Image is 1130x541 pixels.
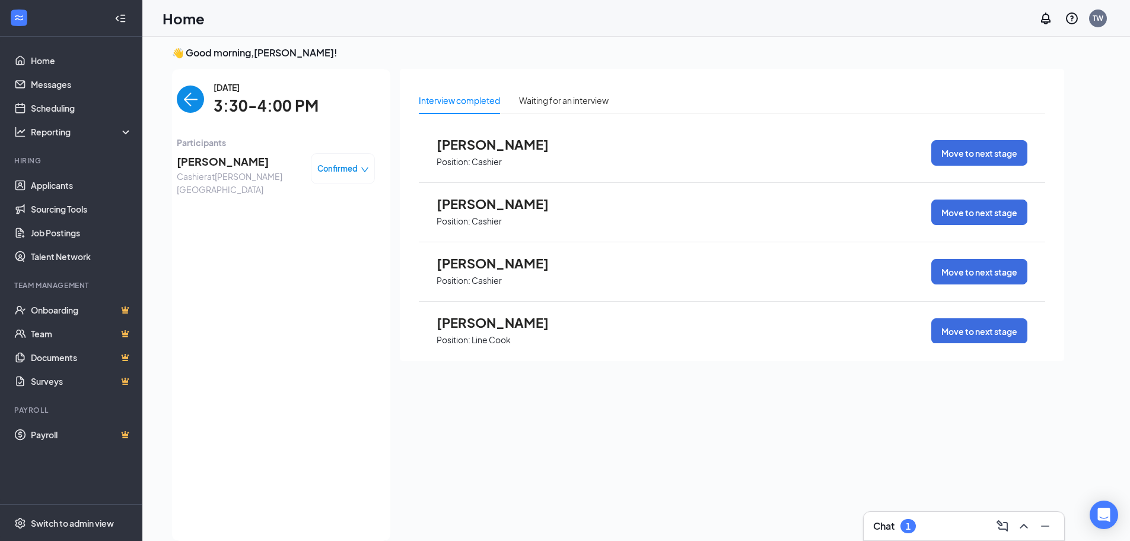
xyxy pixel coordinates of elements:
svg: ComposeMessage [995,519,1010,533]
div: Reporting [31,126,133,138]
div: TW [1093,13,1103,23]
span: down [361,166,369,174]
svg: Settings [14,517,26,529]
p: Cashier [472,275,502,286]
button: Move to next stage [931,318,1027,344]
button: Move to next stage [931,259,1027,284]
span: 3:30-4:00 PM [214,94,319,118]
span: Participants [177,136,375,149]
a: OnboardingCrown [31,298,132,322]
button: back-button [177,86,204,113]
span: [DATE] [214,81,319,94]
a: PayrollCrown [31,423,132,447]
p: Line Cook [472,334,511,346]
div: Hiring [14,156,130,166]
span: [PERSON_NAME] [437,255,567,271]
button: Move to next stage [931,140,1027,166]
button: Minimize [1036,517,1055,536]
span: Cashier at [PERSON_NAME][GEOGRAPHIC_DATA] [177,170,301,196]
h1: Home [163,8,205,29]
h3: 👋 Good morning, [PERSON_NAME] ! [172,46,1064,59]
button: ComposeMessage [993,517,1012,536]
a: TeamCrown [31,322,132,346]
button: ChevronUp [1014,517,1033,536]
p: Cashier [472,156,502,167]
div: 1 [906,521,911,531]
div: Waiting for an interview [519,94,609,107]
span: [PERSON_NAME] [437,137,567,152]
a: SurveysCrown [31,369,132,393]
p: Position: [437,156,470,167]
p: Position: [437,334,470,346]
a: Talent Network [31,245,132,268]
button: Move to next stage [931,200,1027,225]
p: Position: [437,216,470,227]
svg: Collapse [114,12,126,24]
a: Applicants [31,173,132,197]
a: Home [31,49,132,72]
div: Interview completed [419,94,500,107]
a: Job Postings [31,221,132,245]
div: Open Intercom Messenger [1090,501,1118,529]
svg: Notifications [1039,11,1053,26]
div: Switch to admin view [31,517,114,529]
a: Sourcing Tools [31,197,132,221]
svg: ChevronUp [1017,519,1031,533]
p: Cashier [472,216,502,227]
a: Messages [31,72,132,96]
span: [PERSON_NAME] [437,315,567,330]
a: DocumentsCrown [31,346,132,369]
p: Position: [437,275,470,286]
svg: Minimize [1038,519,1052,533]
span: [PERSON_NAME] [177,153,301,170]
span: [PERSON_NAME] [437,196,567,211]
svg: WorkstreamLogo [13,12,25,24]
svg: QuestionInfo [1065,11,1079,26]
div: Payroll [14,405,130,415]
h3: Chat [873,520,895,533]
a: Scheduling [31,96,132,120]
span: Confirmed [317,163,358,175]
div: Team Management [14,280,130,290]
svg: Analysis [14,126,26,138]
